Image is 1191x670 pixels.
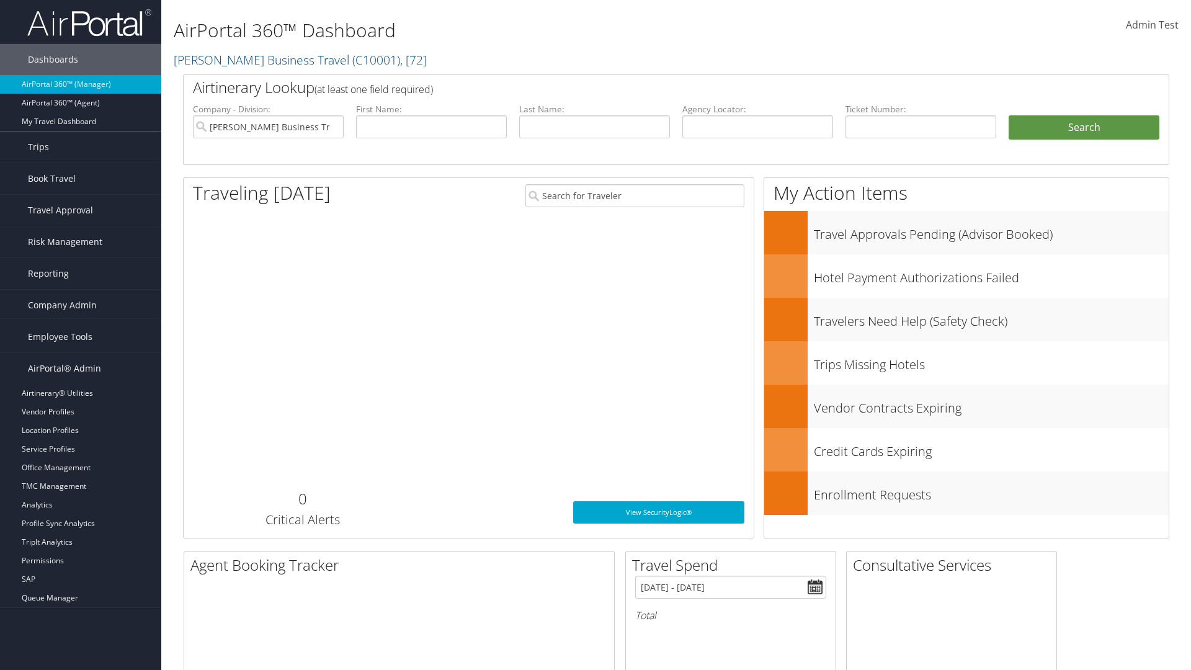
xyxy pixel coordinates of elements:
[28,321,92,352] span: Employee Tools
[193,77,1077,98] h2: Airtinerary Lookup
[814,263,1169,287] h3: Hotel Payment Authorizations Failed
[814,350,1169,373] h3: Trips Missing Hotels
[525,184,744,207] input: Search for Traveler
[400,51,427,68] span: , [ 72 ]
[764,341,1169,385] a: Trips Missing Hotels
[1126,18,1179,32] span: Admin Test
[27,8,151,37] img: airportal-logo.png
[352,51,400,68] span: ( C10001 )
[764,298,1169,341] a: Travelers Need Help (Safety Check)
[814,220,1169,243] h3: Travel Approvals Pending (Advisor Booked)
[28,258,69,289] span: Reporting
[853,555,1056,576] h2: Consultative Services
[356,103,507,115] label: First Name:
[174,51,427,68] a: [PERSON_NAME] Business Travel
[519,103,670,115] label: Last Name:
[28,353,101,384] span: AirPortal® Admin
[635,609,826,622] h6: Total
[814,306,1169,330] h3: Travelers Need Help (Safety Check)
[1009,115,1159,140] button: Search
[28,290,97,321] span: Company Admin
[174,17,844,43] h1: AirPortal 360™ Dashboard
[682,103,833,115] label: Agency Locator:
[632,555,836,576] h2: Travel Spend
[193,488,412,509] h2: 0
[193,511,412,529] h3: Critical Alerts
[814,480,1169,504] h3: Enrollment Requests
[314,83,433,96] span: (at least one field required)
[814,393,1169,417] h3: Vendor Contracts Expiring
[764,428,1169,471] a: Credit Cards Expiring
[1126,6,1179,45] a: Admin Test
[193,103,344,115] label: Company - Division:
[814,437,1169,460] h3: Credit Cards Expiring
[28,195,93,226] span: Travel Approval
[28,226,102,257] span: Risk Management
[193,180,331,206] h1: Traveling [DATE]
[764,254,1169,298] a: Hotel Payment Authorizations Failed
[28,132,49,163] span: Trips
[28,44,78,75] span: Dashboards
[764,385,1169,428] a: Vendor Contracts Expiring
[28,163,76,194] span: Book Travel
[764,180,1169,206] h1: My Action Items
[764,471,1169,515] a: Enrollment Requests
[845,103,996,115] label: Ticket Number:
[190,555,614,576] h2: Agent Booking Tracker
[573,501,744,524] a: View SecurityLogic®
[764,211,1169,254] a: Travel Approvals Pending (Advisor Booked)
